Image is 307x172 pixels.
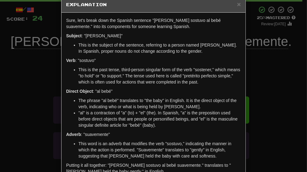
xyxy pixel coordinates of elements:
[66,33,241,39] p: : "[PERSON_NAME]"
[66,2,241,8] h5: Explanation
[78,141,241,159] li: This word is an adverb that modifies the verb "sostuvo," indicating the manner in which the actio...
[78,42,241,54] li: This is the subject of the sentence, referring to a person named [PERSON_NAME]. In Spanish, prope...
[66,57,241,63] p: : "sostuvo"
[66,17,241,30] p: Sure, let's break down the Spanish sentence "[PERSON_NAME] sostuvo al bebé suavemente." into its ...
[78,110,241,128] li: "al" is a contraction of "a" (to) + "el" (the). In Spanish, "a" is the preposition used before di...
[66,131,241,137] p: : "suavemente"
[66,89,93,94] strong: Direct Object
[66,132,81,137] strong: Adverb
[237,1,241,7] button: Close
[237,1,241,8] span: ×
[66,88,241,94] p: : "al bebé"
[66,58,75,63] strong: Verb
[78,67,241,85] li: This is the past tense, third-person singular form of the verb "sostener," which means "to hold" ...
[78,97,241,110] li: The phrase "al bebé" translates to "the baby" in English. It is the direct object of the verb, in...
[66,33,82,38] strong: Subject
